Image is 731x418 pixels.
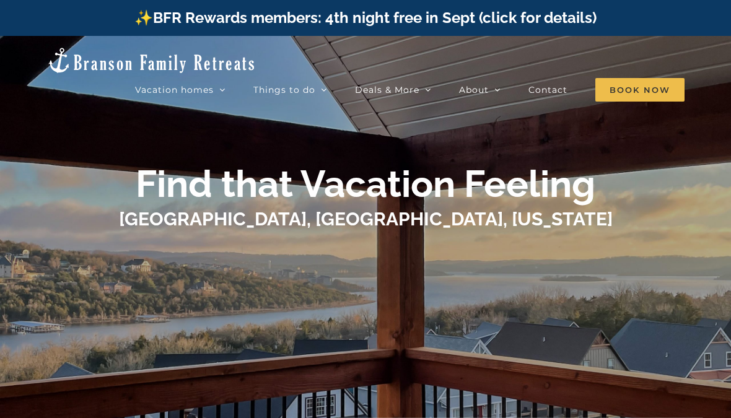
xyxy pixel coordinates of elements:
[135,85,214,94] span: Vacation homes
[459,85,489,94] span: About
[273,241,458,323] iframe: Branson Family Retreats - Opens on Book page - Availability/Property Search Widget
[253,85,315,94] span: Things to do
[134,9,597,27] a: ✨BFR Rewards members: 4th night free in Sept (click for details)
[528,77,567,102] a: Contact
[355,85,419,94] span: Deals & More
[595,78,685,102] span: Book Now
[459,77,501,102] a: About
[135,77,685,102] nav: Main Menu
[135,77,225,102] a: Vacation homes
[119,206,613,232] h1: [GEOGRAPHIC_DATA], [GEOGRAPHIC_DATA], [US_STATE]
[595,77,685,102] a: Book Now
[46,46,256,74] img: Branson Family Retreats Logo
[355,77,431,102] a: Deals & More
[528,85,567,94] span: Contact
[253,77,327,102] a: Things to do
[136,162,595,206] b: Find that Vacation Feeling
